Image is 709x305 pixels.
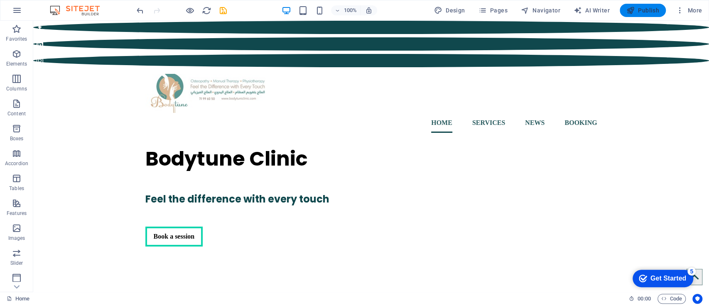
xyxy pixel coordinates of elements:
a: Click to cancel selection. Double-click to open Pages [7,294,29,304]
p: Features [7,210,27,217]
img: Editor Logo [48,5,110,15]
button: reload [201,5,211,15]
button: undo [135,5,145,15]
p: Columns [6,85,27,92]
span: AI Writer [574,6,610,15]
p: Tables [9,185,24,192]
h6: Session time [629,294,651,304]
p: Slider [10,260,23,266]
i: On resize automatically adjust zoom level to fit chosen device. [365,7,373,14]
h6: 100% [343,5,357,15]
i: Save (Ctrl+S) [218,6,228,15]
button: save [218,5,228,15]
p: Favorites [6,36,27,42]
i: Undo: Change indexing (Ctrl+Z) [135,6,145,15]
div: Get Started [25,9,60,17]
i: Reload page [202,6,211,15]
p: Boxes [10,135,24,142]
button: Click here to leave preview mode and continue editing [185,5,195,15]
div: Get Started 5 items remaining, 0% complete [7,4,67,22]
span: Pages [478,6,507,15]
button: More [672,4,705,17]
span: Publish [626,6,659,15]
button: Code [657,294,686,304]
div: 5 [61,2,70,10]
span: More [676,6,702,15]
p: Content [7,110,26,117]
span: Design [434,6,465,15]
span: 00 00 [638,294,650,304]
p: Images [8,235,25,242]
button: Usercentrics [692,294,702,304]
button: 100% [331,5,361,15]
button: AI Writer [570,4,613,17]
button: Publish [620,4,666,17]
div: Design (Ctrl+Alt+Y) [431,4,469,17]
button: Pages [475,4,510,17]
span: : [643,295,645,302]
p: Accordion [5,160,28,167]
span: Navigator [521,6,560,15]
span: Code [661,294,682,304]
button: Design [431,4,469,17]
button: Navigator [518,4,564,17]
p: Elements [6,61,27,67]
